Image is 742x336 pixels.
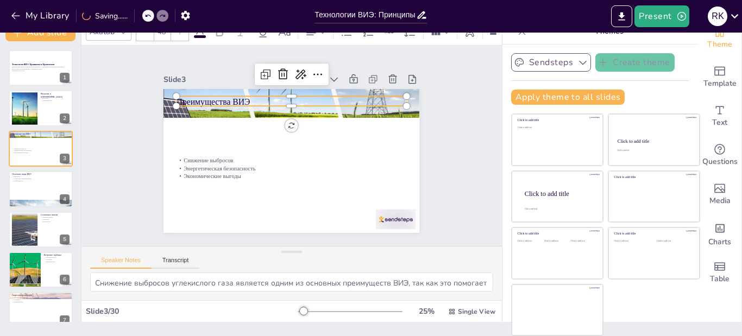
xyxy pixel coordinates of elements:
[611,5,632,27] button: Export to PowerPoint
[41,216,70,218] p: Принцип работы
[614,232,692,236] div: Click to add title
[511,90,625,105] button: Apply theme to all slides
[458,307,495,316] span: Single View
[60,315,70,325] div: 7
[12,149,70,151] p: Энергетическая безопасность
[12,301,70,303] p: Преимущества
[698,58,741,97] div: Add ready made slides
[9,292,73,328] div: 7
[708,7,727,26] div: R K
[152,257,200,269] button: Transcript
[44,261,70,263] p: Преимущества
[12,70,70,72] p: Generated with [URL]
[12,64,55,66] strong: Технологии ВИЭ: Принципы и Применение
[710,273,730,285] span: Table
[698,18,741,58] div: Change the overall theme
[698,175,741,214] div: Add images, graphics, shapes or video
[703,78,737,90] span: Template
[9,50,73,86] div: 1
[41,213,70,217] p: Солнечные панели
[44,258,70,261] p: Установка
[518,232,595,236] div: Click to add title
[60,73,70,83] div: 1
[177,156,407,164] p: Снижение выбросов
[12,299,70,301] p: Установка
[60,113,70,123] div: 2
[41,92,70,98] p: Введение в [GEOGRAPHIC_DATA]
[12,180,70,182] p: Применимость
[60,194,70,204] div: 4
[12,148,70,150] p: Снижение выбросов
[12,66,70,70] p: Презентация к вводной лекции по основам ВИЭ, охватывающая ключевые принципы, технологии и их прим...
[657,240,691,243] div: Click to add text
[9,90,73,126] div: 2
[518,240,542,243] div: Click to add text
[90,257,152,269] button: Speaker Notes
[518,118,595,122] div: Click to add title
[8,7,74,24] button: My Library
[12,151,70,154] p: Экономические выгоды
[9,171,73,207] div: 4
[413,306,439,316] div: 25 %
[708,5,727,27] button: R K
[60,234,70,244] div: 5
[44,253,70,257] p: Ветровые турбины
[82,11,128,21] div: Saving......
[12,297,70,299] p: Принцип работы
[9,252,73,288] div: 6
[12,132,70,136] p: Преимущества ВИЭ
[5,24,76,41] button: Add slide
[12,178,70,180] p: Уникальные характеристики
[708,236,731,248] span: Charts
[315,7,416,23] input: Insert title
[617,149,689,151] div: Click to add text
[614,175,692,179] div: Click to add title
[177,96,407,108] p: Преимущества ВИЭ
[698,136,741,175] div: Get real-time input from your audience
[698,97,741,136] div: Add text boxes
[709,195,731,207] span: Media
[712,117,727,129] span: Text
[707,39,732,50] span: Theme
[164,74,302,85] div: Slide 3
[41,220,70,223] p: Доступность
[12,294,70,297] p: Гидроэлектростанции
[525,207,593,210] div: Click to add body
[177,172,407,180] p: Экономические выгоды
[60,275,70,284] div: 6
[702,156,738,168] span: Questions
[595,53,675,72] button: Create theme
[86,306,298,316] div: Slide 3 / 30
[41,95,70,97] p: ВИЭ определение
[525,189,594,197] div: Click to add title
[518,126,595,129] div: Click to add text
[618,138,690,144] div: Click to add title
[544,240,569,243] div: Click to add text
[60,154,70,163] div: 3
[698,214,741,253] div: Add charts and graphs
[9,212,73,248] div: 5
[12,176,70,178] p: Виды ВИЭ
[44,257,70,259] p: Принцип работы
[90,272,493,291] textarea: Снижение выбросов углекислого газа является одним из основных преимуществ ВИЭ, так как это помога...
[41,97,70,99] p: Роль ВИЭ
[571,240,595,243] div: Click to add text
[614,240,649,243] div: Click to add text
[698,253,741,292] div: Add a table
[41,99,70,101] p: Преимущества
[511,53,591,72] button: Sendsteps
[634,5,689,27] button: Present
[12,173,70,176] p: Основные виды ВИЭ
[177,164,407,173] p: Энергетическая безопасность
[41,218,70,220] p: Установка
[9,131,73,167] div: 3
